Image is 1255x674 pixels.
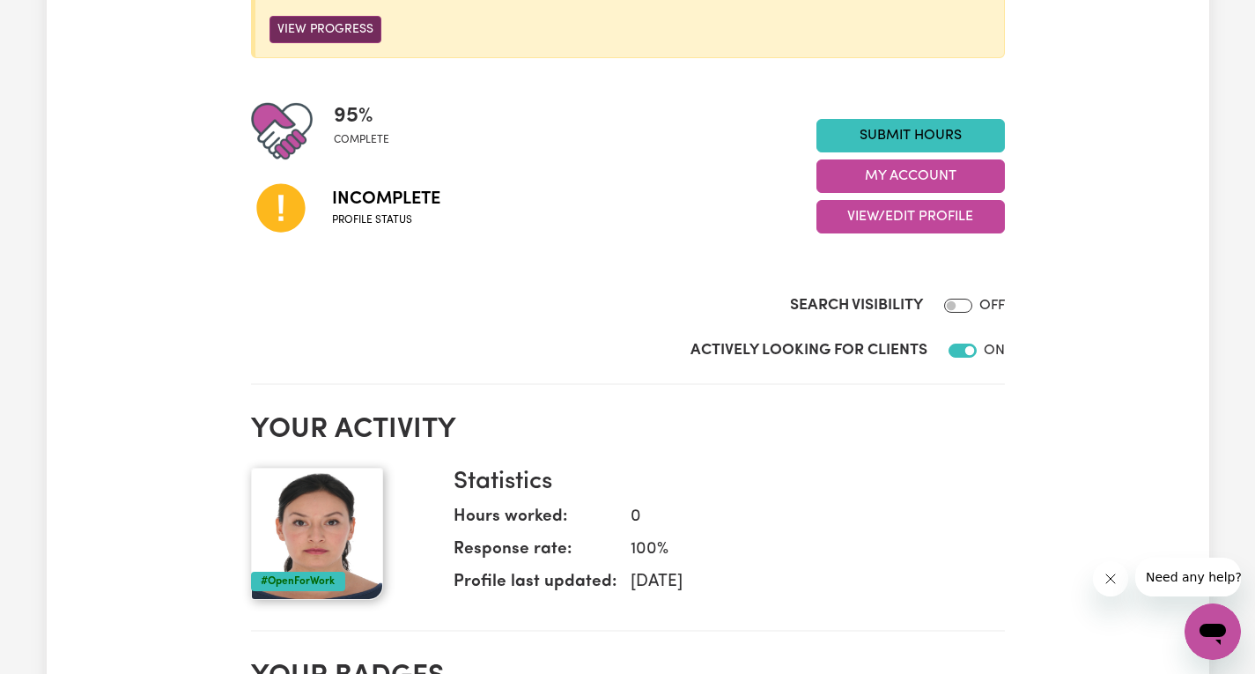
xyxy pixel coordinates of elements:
[11,12,107,26] span: Need any help?
[251,413,1005,447] h2: Your activity
[251,572,345,591] div: #OpenForWork
[269,16,381,43] button: View Progress
[979,299,1005,313] span: OFF
[690,339,927,362] label: Actively Looking for Clients
[334,100,389,132] span: 95 %
[616,570,991,596] dd: [DATE]
[454,468,991,498] h3: Statistics
[616,537,991,563] dd: 100 %
[454,505,616,537] dt: Hours worked:
[616,505,991,530] dd: 0
[251,468,383,600] img: Your profile picture
[790,294,923,317] label: Search Visibility
[1135,558,1241,596] iframe: Message from company
[816,200,1005,233] button: View/Edit Profile
[454,570,616,603] dt: Profile last updated:
[816,159,1005,193] button: My Account
[1093,561,1128,596] iframe: Close message
[332,186,440,212] span: Incomplete
[984,344,1005,358] span: ON
[454,537,616,570] dt: Response rate:
[816,119,1005,152] a: Submit Hours
[334,100,403,162] div: Profile completeness: 95%
[332,212,440,228] span: Profile status
[1185,604,1241,660] iframe: Button to launch messaging window
[334,132,389,148] span: complete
